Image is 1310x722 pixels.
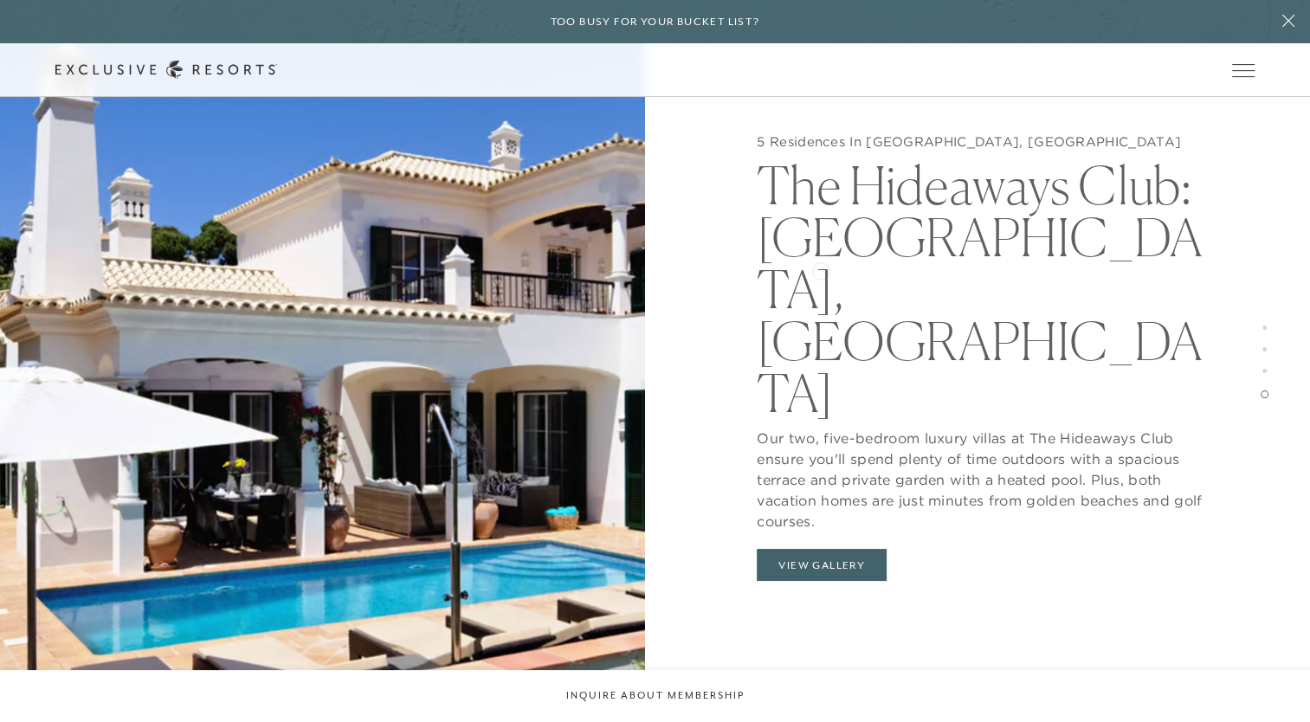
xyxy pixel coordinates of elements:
[551,14,760,30] h6: Too busy for your bucket list?
[1232,64,1255,76] button: Open navigation
[757,419,1217,532] p: Our two, five-bedroom luxury villas at The Hideaways Club ensure you'll spend plenty of time outd...
[757,151,1217,419] h2: The Hideaways Club: [GEOGRAPHIC_DATA], [GEOGRAPHIC_DATA]
[757,549,887,582] button: View Gallery
[757,133,1217,151] h5: 5 Residences In [GEOGRAPHIC_DATA], [GEOGRAPHIC_DATA]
